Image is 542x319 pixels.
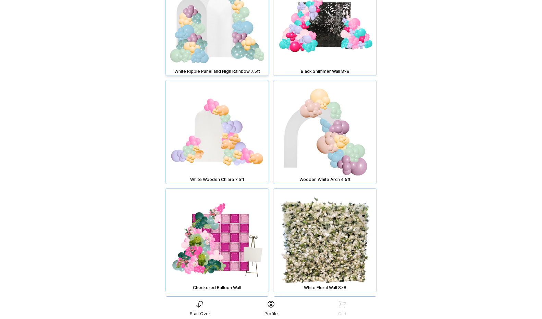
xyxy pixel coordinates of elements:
[275,177,375,182] div: Wooden White Arch 4.5ft
[167,177,267,182] div: White Wooden Chiara 7.5ft
[165,189,269,292] img: Checkered Balloon Wall
[273,189,377,292] img: White Floral Wall 8x8
[275,285,375,290] div: White Floral Wall 8x8
[264,311,278,317] div: Profile
[165,80,269,184] img: White Wooden Chiara 7.5ft
[338,311,346,317] div: Cart
[275,69,375,74] div: Black Shimmer Wall 8x8
[167,285,267,290] div: Checkered Balloon Wall
[190,311,210,317] div: Start Over
[273,80,377,184] img: Wooden White Arch 4.5ft
[167,69,267,74] div: White Ripple Panel and High Rainbow 7.5ft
